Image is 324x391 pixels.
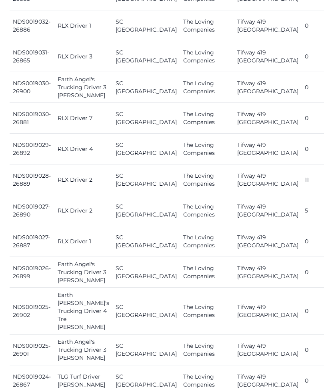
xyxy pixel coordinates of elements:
[234,134,302,164] td: Tifway 419 [GEOGRAPHIC_DATA]
[180,257,234,288] td: The Loving Companies
[10,335,54,365] td: NDS0019025-26901
[112,72,180,103] td: SC [GEOGRAPHIC_DATA]
[10,164,54,195] td: NDS0019028-26889
[10,103,54,134] td: NDS0019030-26881
[112,103,180,134] td: SC [GEOGRAPHIC_DATA]
[180,72,234,103] td: The Loving Companies
[10,195,54,226] td: NDS0019027-26890
[54,288,112,335] td: Earth [PERSON_NAME]'s Trucking Driver 4 Tre' [PERSON_NAME]
[180,288,234,335] td: The Loving Companies
[180,103,234,134] td: The Loving Companies
[10,10,54,41] td: NDS0019032-26886
[112,10,180,41] td: SC [GEOGRAPHIC_DATA]
[54,257,112,288] td: Earth Angel's Trucking Driver 3 [PERSON_NAME]
[112,195,180,226] td: SC [GEOGRAPHIC_DATA]
[54,10,112,41] td: RLX Driver 1
[180,226,234,257] td: The Loving Companies
[112,257,180,288] td: SC [GEOGRAPHIC_DATA]
[180,10,234,41] td: The Loving Companies
[234,257,302,288] td: Tifway 419 [GEOGRAPHIC_DATA]
[54,41,112,72] td: RLX Driver 3
[112,226,180,257] td: SC [GEOGRAPHIC_DATA]
[10,134,54,164] td: NDS0019029-26892
[54,72,112,103] td: Earth Angel's Trucking Driver 3 [PERSON_NAME]
[180,195,234,226] td: The Loving Companies
[10,288,54,335] td: NDS0019025-26902
[112,41,180,72] td: SC [GEOGRAPHIC_DATA]
[180,41,234,72] td: The Loving Companies
[10,72,54,103] td: NDS0019030-26900
[180,164,234,195] td: The Loving Companies
[234,103,302,134] td: Tifway 419 [GEOGRAPHIC_DATA]
[234,288,302,335] td: Tifway 419 [GEOGRAPHIC_DATA]
[112,335,180,365] td: SC [GEOGRAPHIC_DATA]
[234,335,302,365] td: Tifway 419 [GEOGRAPHIC_DATA]
[112,164,180,195] td: SC [GEOGRAPHIC_DATA]
[112,288,180,335] td: SC [GEOGRAPHIC_DATA]
[10,226,54,257] td: NDS0019027-26887
[234,164,302,195] td: Tifway 419 [GEOGRAPHIC_DATA]
[234,10,302,41] td: Tifway 419 [GEOGRAPHIC_DATA]
[54,226,112,257] td: RLX Driver 1
[10,41,54,72] td: NDS0019031-26865
[10,257,54,288] td: NDS0019026-26899
[54,134,112,164] td: RLX Driver 4
[180,335,234,365] td: The Loving Companies
[54,164,112,195] td: RLX Driver 2
[180,134,234,164] td: The Loving Companies
[54,103,112,134] td: RLX Driver 7
[54,195,112,226] td: RLX Driver 2
[112,134,180,164] td: SC [GEOGRAPHIC_DATA]
[54,335,112,365] td: Earth Angel's Trucking Driver 3 [PERSON_NAME]
[234,72,302,103] td: Tifway 419 [GEOGRAPHIC_DATA]
[234,226,302,257] td: Tifway 419 [GEOGRAPHIC_DATA]
[234,195,302,226] td: Tifway 419 [GEOGRAPHIC_DATA]
[234,41,302,72] td: Tifway 419 [GEOGRAPHIC_DATA]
